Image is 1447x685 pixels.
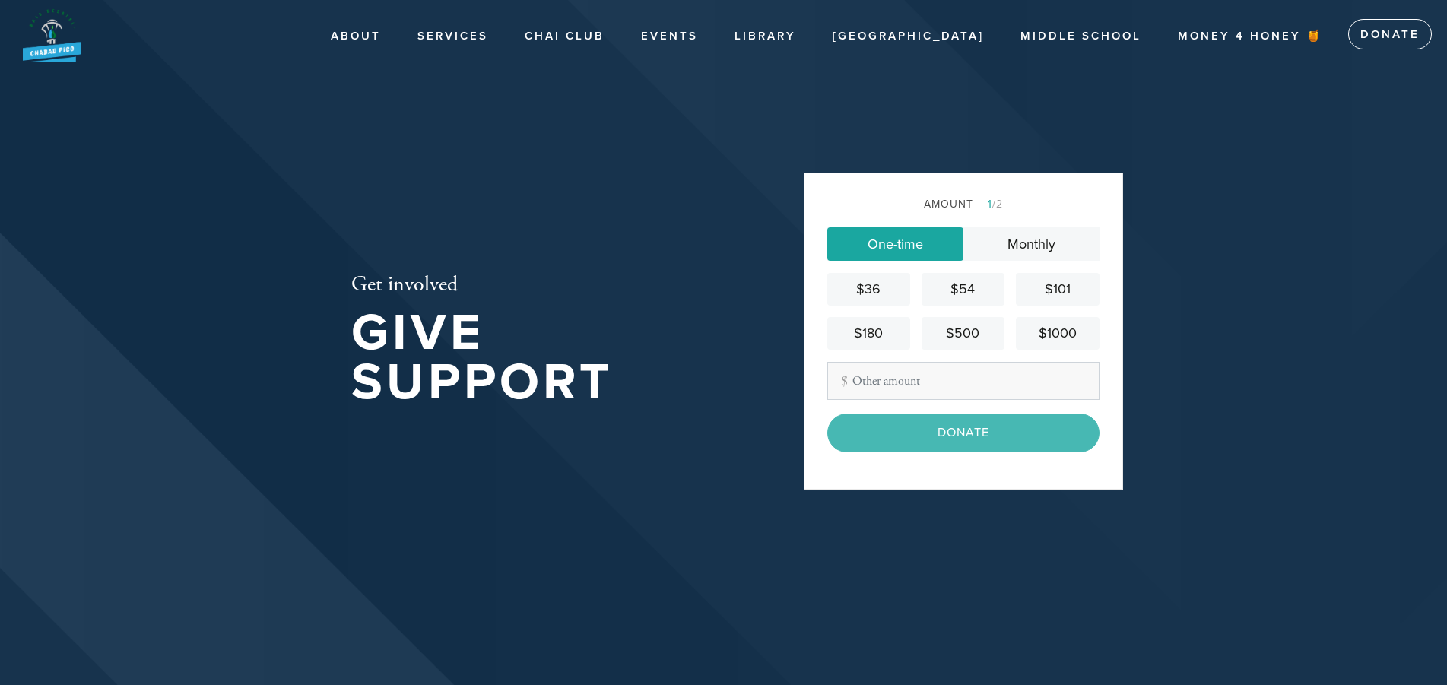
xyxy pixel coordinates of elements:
div: $500 [928,323,998,344]
h2: Get involved [351,272,754,298]
a: Events [630,22,709,51]
a: Middle School [1009,22,1153,51]
div: $101 [1022,279,1093,300]
a: Money 4 Honey 🍯 [1166,22,1334,51]
a: $500 [922,317,1004,350]
span: 1 [988,198,992,211]
div: $180 [833,323,904,344]
a: Donate [1348,19,1432,49]
a: [GEOGRAPHIC_DATA] [821,22,995,51]
a: $36 [827,273,910,306]
a: $180 [827,317,910,350]
img: New%20BB%20Logo_0.png [23,8,81,62]
a: Monthly [963,227,1100,261]
div: Amount [827,196,1100,212]
a: $1000 [1016,317,1099,350]
span: /2 [979,198,1003,211]
div: $54 [928,279,998,300]
input: Other amount [827,362,1100,400]
a: About [319,22,392,51]
h1: Give Support [351,309,754,407]
a: Services [406,22,500,51]
div: $36 [833,279,904,300]
a: $54 [922,273,1004,306]
a: $101 [1016,273,1099,306]
a: Library [723,22,808,51]
div: $1000 [1022,323,1093,344]
a: Chai Club [513,22,616,51]
a: One-time [827,227,963,261]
